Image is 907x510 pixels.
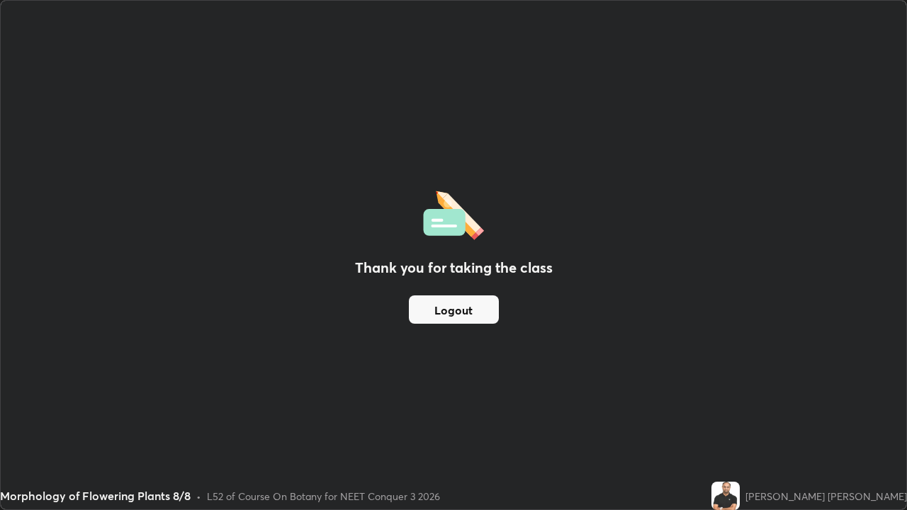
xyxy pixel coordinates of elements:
div: [PERSON_NAME] [PERSON_NAME] [745,489,907,504]
div: • [196,489,201,504]
button: Logout [409,295,499,324]
h2: Thank you for taking the class [355,257,553,278]
img: offlineFeedback.1438e8b3.svg [423,186,484,240]
div: L52 of Course On Botany for NEET Conquer 3 2026 [207,489,440,504]
img: 0288c81ecca544f6b86d0d2edef7c4db.jpg [711,482,740,510]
